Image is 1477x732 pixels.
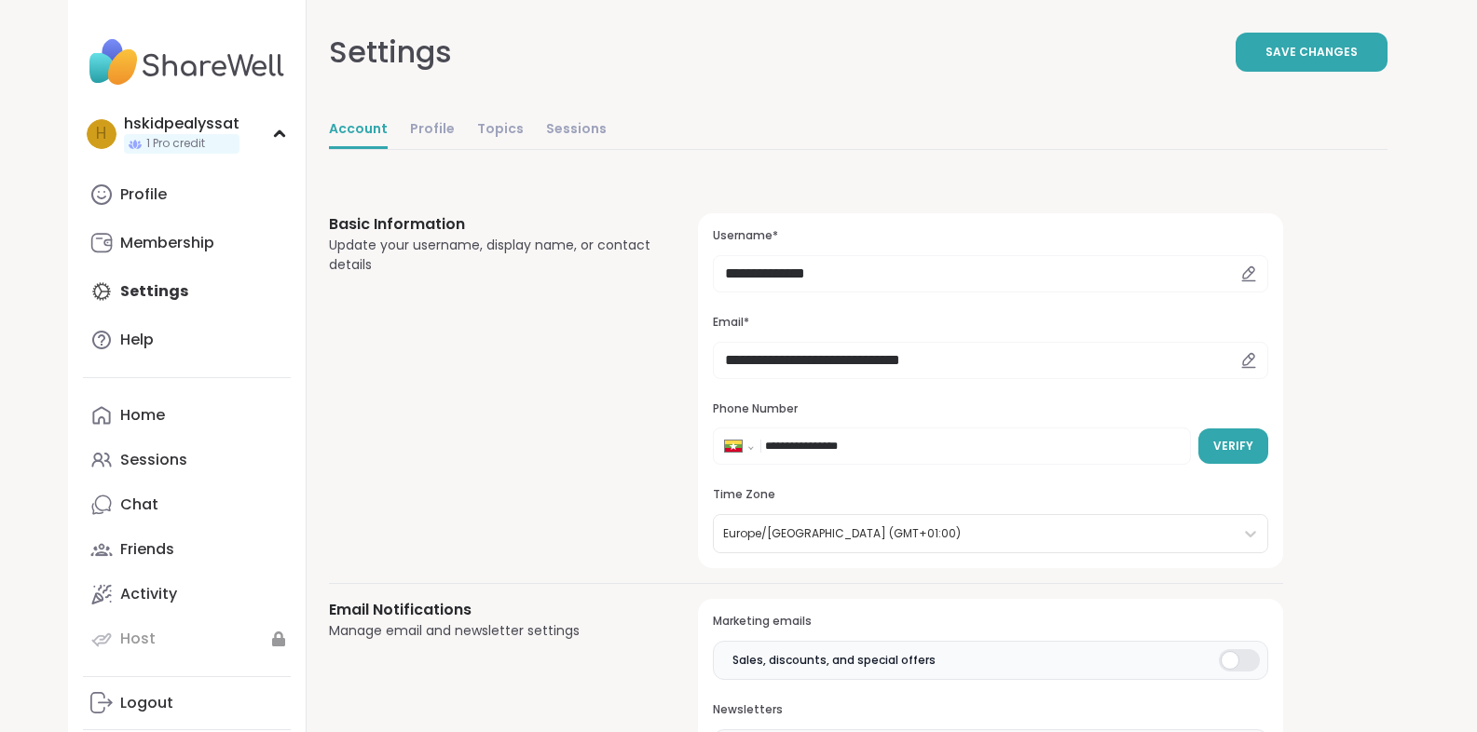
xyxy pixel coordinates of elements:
[120,629,156,649] div: Host
[713,487,1267,503] h3: Time Zone
[120,693,173,713] div: Logout
[83,527,291,572] a: Friends
[329,236,654,275] div: Update your username, display name, or contact details
[120,330,154,350] div: Help
[1213,438,1253,454] span: Verify
[83,221,291,265] a: Membership
[83,393,291,438] a: Home
[120,233,214,253] div: Membership
[1236,33,1388,72] button: Save Changes
[120,184,167,205] div: Profile
[120,539,174,560] div: Friends
[713,702,1267,718] h3: Newsletters
[83,172,291,217] a: Profile
[329,213,654,236] h3: Basic Information
[329,30,452,75] div: Settings
[713,228,1267,244] h3: Username*
[410,112,455,149] a: Profile
[329,599,654,621] h3: Email Notifications
[713,614,1267,630] h3: Marketing emails
[477,112,524,149] a: Topics
[83,482,291,527] a: Chat
[329,621,654,641] div: Manage email and newsletter settings
[120,450,187,470] div: Sessions
[83,318,291,362] a: Help
[120,584,177,604] div: Activity
[146,136,205,152] span: 1 Pro credit
[1198,428,1268,464] button: Verify
[713,315,1267,331] h3: Email*
[546,112,607,149] a: Sessions
[732,652,936,669] span: Sales, discounts, and special offers
[120,405,165,426] div: Home
[1265,44,1358,61] span: Save Changes
[124,114,239,134] div: hskidpealyssat
[83,681,291,725] a: Logout
[83,30,291,95] img: ShareWell Nav Logo
[96,122,106,146] span: h
[329,112,388,149] a: Account
[83,617,291,661] a: Host
[120,495,158,515] div: Chat
[713,401,1267,417] h3: Phone Number
[83,438,291,482] a: Sessions
[83,572,291,617] a: Activity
